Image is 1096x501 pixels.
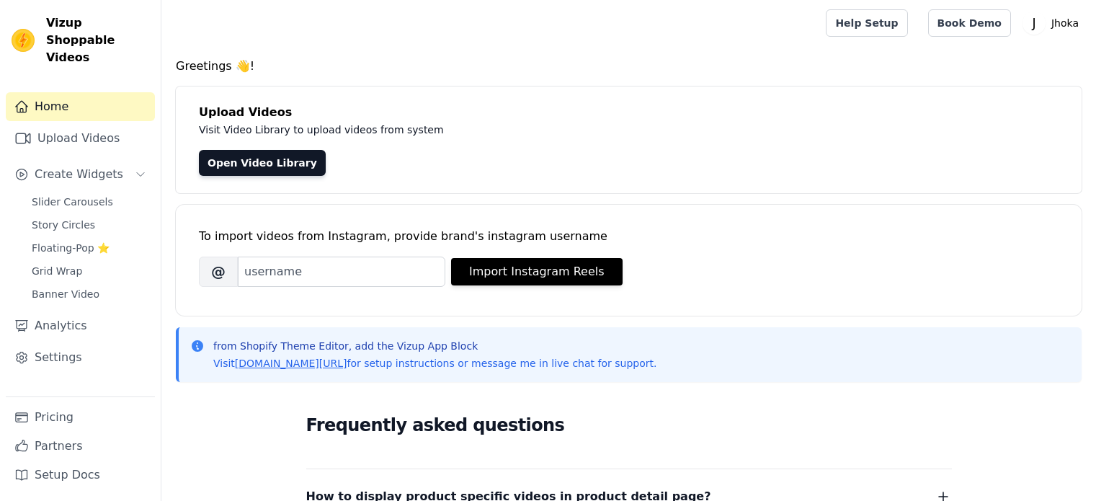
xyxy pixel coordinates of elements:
[1046,10,1084,36] p: Jhoka
[199,228,1059,245] div: To import videos from Instagram, provide brand's instagram username
[23,284,155,304] a: Banner Video
[6,92,155,121] a: Home
[238,257,445,287] input: username
[32,218,95,232] span: Story Circles
[6,432,155,461] a: Partners
[213,356,656,371] p: Visit for setup instructions or message me in live chat for support.
[6,461,155,489] a: Setup Docs
[23,215,155,235] a: Story Circles
[199,121,845,138] p: Visit Video Library to upload videos from system
[6,160,155,189] button: Create Widgets
[6,311,155,340] a: Analytics
[235,358,347,369] a: [DOMAIN_NAME][URL]
[12,29,35,52] img: Vizup
[23,261,155,281] a: Grid Wrap
[32,264,82,278] span: Grid Wrap
[1031,16,1035,30] text: J
[199,104,1059,121] h4: Upload Videos
[32,241,110,255] span: Floating-Pop ⭐
[23,238,155,258] a: Floating-Pop ⭐
[306,411,952,440] h2: Frequently asked questions
[6,124,155,153] a: Upload Videos
[928,9,1011,37] a: Book Demo
[213,339,656,353] p: from Shopify Theme Editor, add the Vizup App Block
[176,58,1082,75] h4: Greetings 👋!
[35,166,123,183] span: Create Widgets
[451,258,623,285] button: Import Instagram Reels
[32,195,113,209] span: Slider Carousels
[199,257,238,287] span: @
[199,150,326,176] a: Open Video Library
[1023,10,1084,36] button: J Jhoka
[23,192,155,212] a: Slider Carousels
[826,9,907,37] a: Help Setup
[6,343,155,372] a: Settings
[46,14,149,66] span: Vizup Shoppable Videos
[6,403,155,432] a: Pricing
[32,287,99,301] span: Banner Video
